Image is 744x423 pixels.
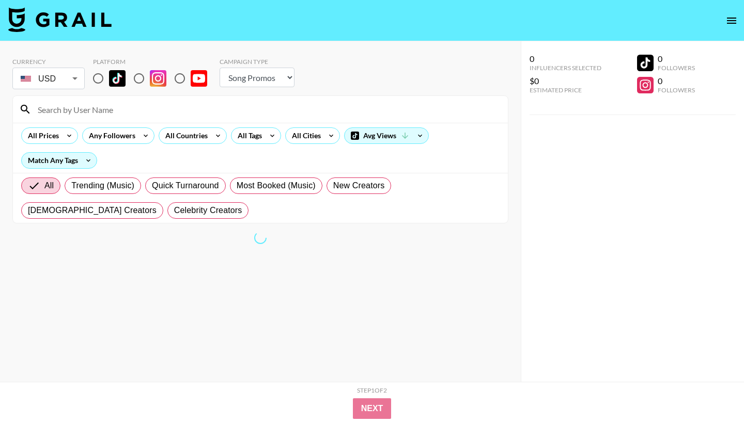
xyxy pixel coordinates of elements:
[12,58,85,66] div: Currency
[721,10,742,31] button: open drawer
[353,398,392,419] button: Next
[658,54,695,64] div: 0
[44,180,54,192] span: All
[357,386,387,394] div: Step 1 of 2
[22,153,97,168] div: Match Any Tags
[220,58,295,66] div: Campaign Type
[231,128,264,143] div: All Tags
[333,180,385,192] span: New Creators
[237,180,316,192] span: Most Booked (Music)
[191,70,207,87] img: YouTube
[658,86,695,94] div: Followers
[530,76,601,86] div: $0
[83,128,137,143] div: Any Followers
[658,64,695,72] div: Followers
[8,7,112,32] img: Grail Talent
[150,70,166,87] img: Instagram
[345,128,428,143] div: Avg Views
[174,204,242,217] span: Celebrity Creators
[658,76,695,86] div: 0
[22,128,61,143] div: All Prices
[253,231,267,245] span: Refreshing bookers, clients, tags, cities, talent, talent...
[14,70,83,88] div: USD
[71,180,134,192] span: Trending (Music)
[152,180,219,192] span: Quick Turnaround
[286,128,323,143] div: All Cities
[530,64,601,72] div: Influencers Selected
[93,58,215,66] div: Platform
[692,371,732,411] iframe: Drift Widget Chat Controller
[109,70,126,87] img: TikTok
[530,86,601,94] div: Estimated Price
[159,128,210,143] div: All Countries
[28,204,157,217] span: [DEMOGRAPHIC_DATA] Creators
[530,54,601,64] div: 0
[32,101,502,118] input: Search by User Name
